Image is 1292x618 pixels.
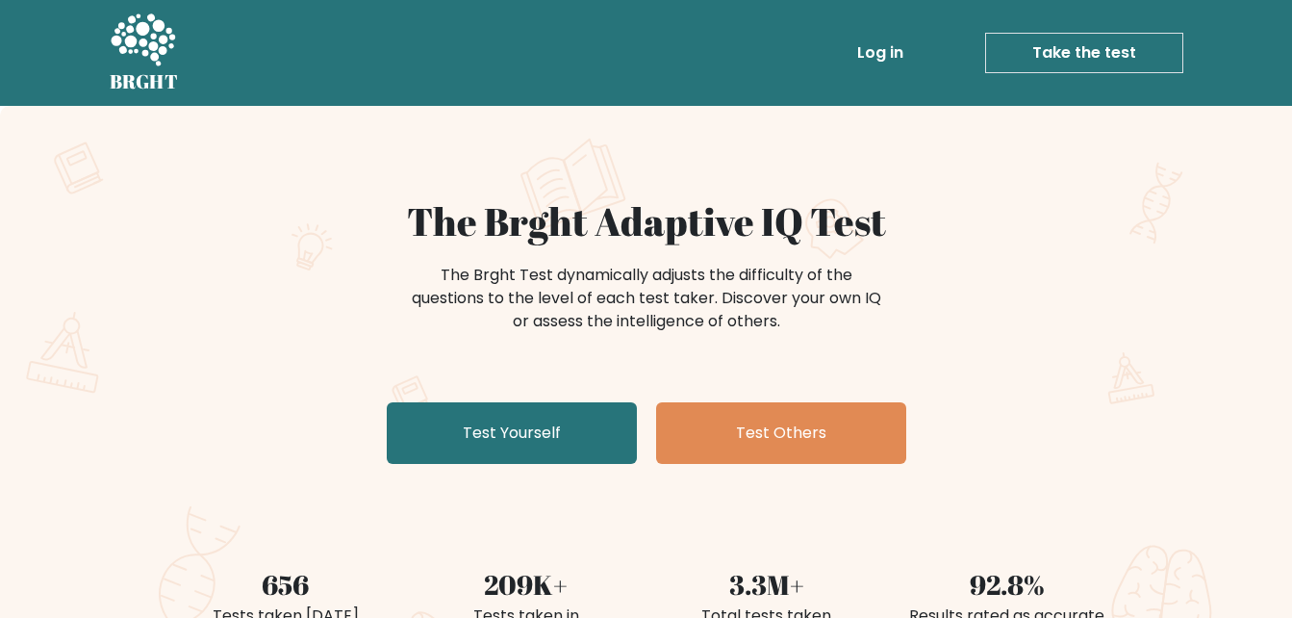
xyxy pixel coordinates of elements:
[110,70,179,93] h5: BRGHT
[849,34,911,72] a: Log in
[406,264,887,333] div: The Brght Test dynamically adjusts the difficulty of the questions to the level of each test take...
[899,564,1116,605] div: 92.8%
[387,402,637,464] a: Test Yourself
[985,33,1183,73] a: Take the test
[418,564,635,605] div: 209K+
[658,564,875,605] div: 3.3M+
[110,8,179,98] a: BRGHT
[177,564,394,605] div: 656
[656,402,906,464] a: Test Others
[177,198,1116,245] h1: The Brght Adaptive IQ Test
